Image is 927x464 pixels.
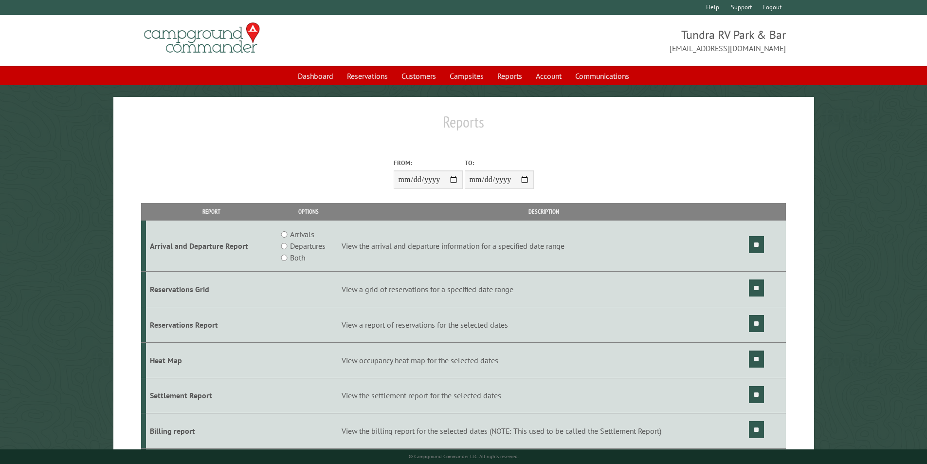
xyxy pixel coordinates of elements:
[146,378,277,413] td: Settlement Report
[290,228,314,240] label: Arrivals
[141,112,786,139] h1: Reports
[491,67,528,85] a: Reports
[340,307,747,342] td: View a report of reservations for the selected dates
[569,67,635,85] a: Communications
[340,221,747,272] td: View the arrival and departure information for a specified date range
[292,67,339,85] a: Dashboard
[141,19,263,57] img: Campground Commander
[340,203,747,220] th: Description
[464,27,786,54] span: Tundra RV Park & Bar [EMAIL_ADDRESS][DOMAIN_NAME]
[530,67,567,85] a: Account
[465,158,534,167] label: To:
[394,158,463,167] label: From:
[146,307,277,342] td: Reservations Report
[276,203,340,220] th: Options
[146,413,277,449] td: Billing report
[146,342,277,378] td: Heat Map
[409,453,519,460] small: © Campground Commander LLC. All rights reserved.
[146,272,277,307] td: Reservations Grid
[340,272,747,307] td: View a grid of reservations for a specified date range
[290,252,305,263] label: Both
[290,240,326,252] label: Departures
[396,67,442,85] a: Customers
[341,67,394,85] a: Reservations
[146,203,277,220] th: Report
[340,342,747,378] td: View occupancy heat map for the selected dates
[340,413,747,449] td: View the billing report for the selected dates (NOTE: This used to be called the Settlement Report)
[444,67,490,85] a: Campsites
[340,378,747,413] td: View the settlement report for the selected dates
[146,221,277,272] td: Arrival and Departure Report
